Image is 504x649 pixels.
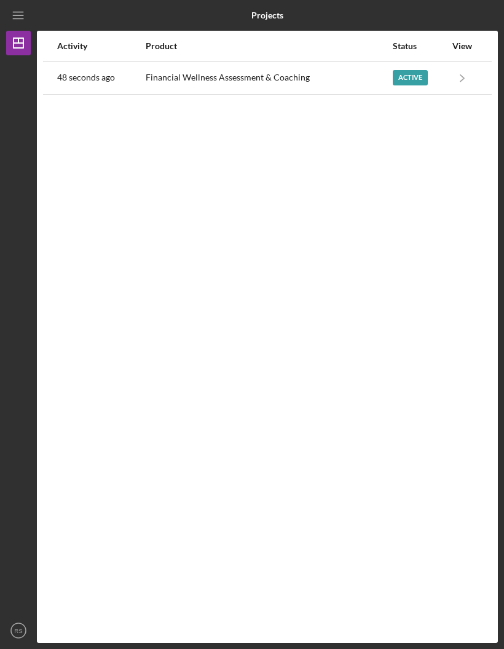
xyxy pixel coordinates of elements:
div: Activity [57,41,144,51]
text: RS [14,627,22,634]
div: Product [146,41,392,51]
div: Financial Wellness Assessment & Coaching [146,63,392,93]
button: RS [6,618,31,643]
time: 2025-09-17 17:58 [57,73,115,82]
b: Projects [251,10,283,20]
div: Active [393,70,428,85]
div: Status [393,41,446,51]
div: View [447,41,478,51]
